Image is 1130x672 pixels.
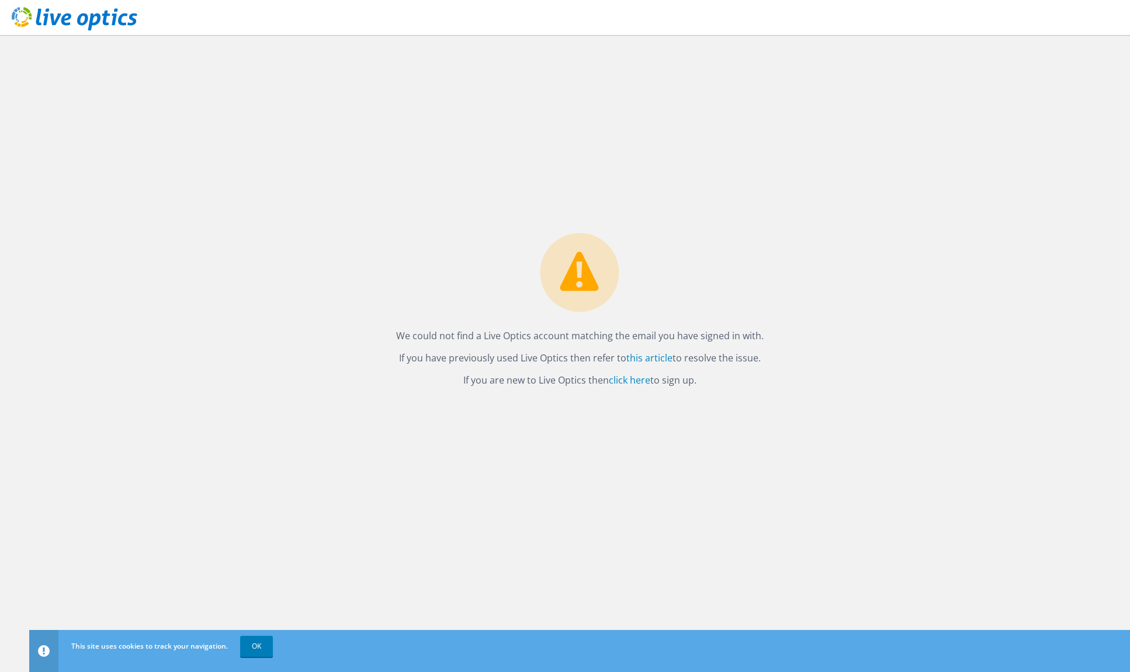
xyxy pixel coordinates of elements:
[609,374,650,387] a: click here
[240,636,273,657] a: OK
[71,641,228,651] span: This site uses cookies to track your navigation.
[396,328,764,344] p: We could not find a Live Optics account matching the email you have signed in with.
[626,351,673,364] a: this article
[396,372,764,388] p: If you are new to Live Optics then to sign up.
[396,350,764,366] p: If you have previously used Live Optics then refer to to resolve the issue.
